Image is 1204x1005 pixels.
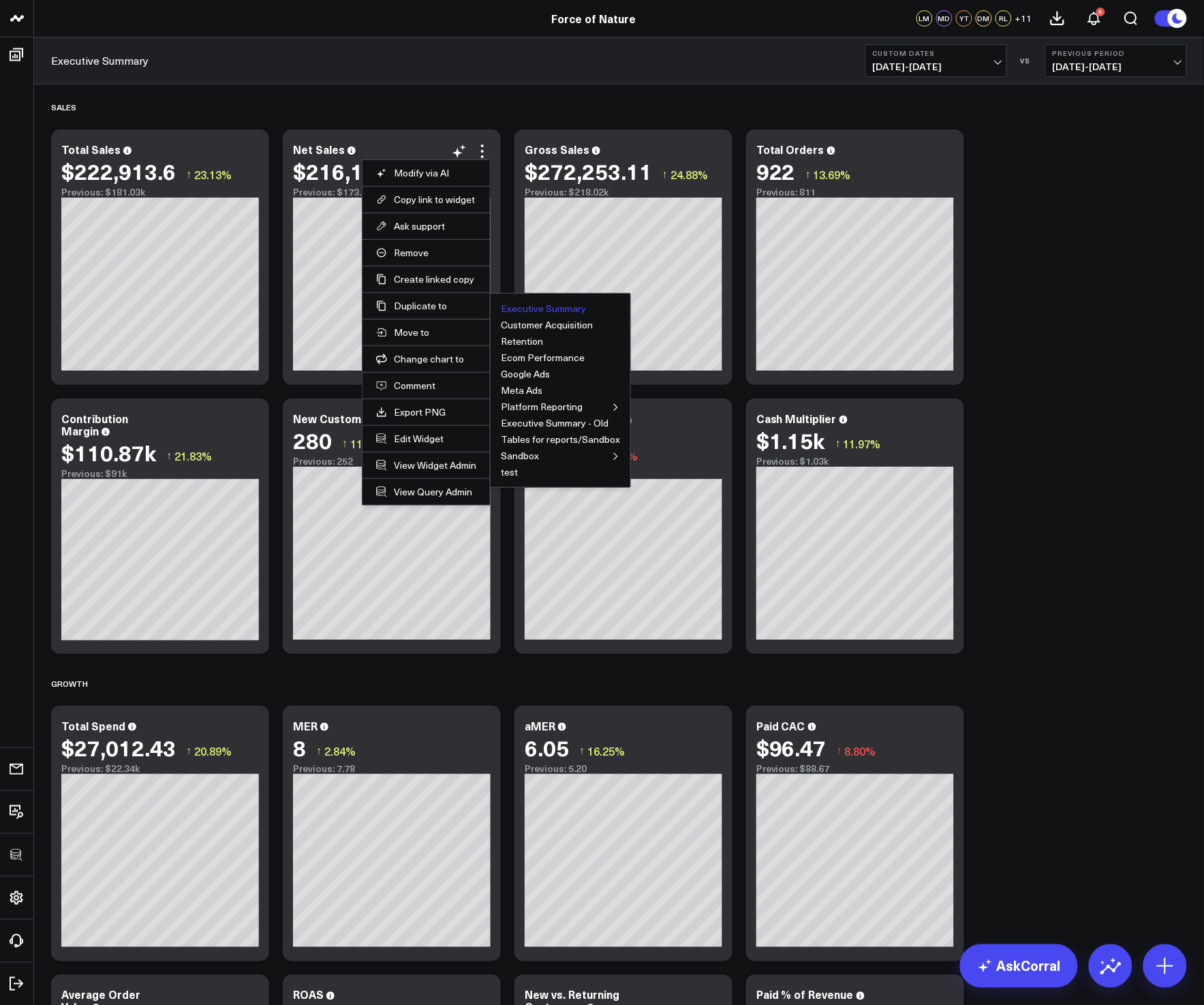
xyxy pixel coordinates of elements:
[525,735,569,760] div: 6.05
[525,159,652,183] div: $272,253.11
[501,386,542,395] button: Meta Ads
[579,742,585,760] span: ↑
[501,451,539,461] button: Sandbox
[814,167,851,182] span: 13.69%
[1053,49,1179,57] b: Previous Period
[316,742,322,760] span: ↑
[501,418,608,428] button: Executive Summary - Old
[376,406,476,418] a: Export PNG
[324,743,356,758] span: 2.84%
[376,486,476,498] a: View Query Admin
[376,220,476,232] button: Ask support
[501,337,543,346] button: Retention
[956,10,972,27] div: YT
[376,459,476,471] a: View Widget Admin
[805,166,811,183] span: ↑
[1045,44,1187,77] button: Previous Period[DATE]-[DATE]
[845,743,876,758] span: 8.80%
[756,159,795,183] div: 922
[525,718,555,733] div: aMER
[936,10,953,27] div: MD
[61,440,156,465] div: $110.87k
[1015,14,1032,23] span: + 11
[293,411,379,426] div: New Customers
[186,166,191,183] span: ↑
[756,456,954,467] div: Previous: $1.03k
[501,320,593,330] button: Customer Acquisition
[376,167,476,179] button: Modify via AI
[61,763,259,774] div: Previous: $22.34k
[194,167,232,182] span: 23.13%
[865,44,1007,77] button: Custom Dates[DATE]-[DATE]
[756,987,854,1002] div: Paid % of Revenue
[976,10,992,27] div: DM
[61,142,121,157] div: Total Sales
[756,735,827,760] div: $96.47
[376,273,476,285] button: Create linked copy
[501,353,585,362] button: Ecom Performance
[1015,10,1032,27] button: +11
[995,10,1012,27] div: RL
[837,742,842,760] span: ↑
[670,167,708,182] span: 24.88%
[350,436,388,451] span: 11.11%
[293,159,420,183] div: $216,151.58
[1053,61,1179,72] span: [DATE] - [DATE]
[376,300,476,312] button: Duplicate to
[342,435,348,452] span: ↑
[662,166,668,183] span: ↑
[376,326,476,339] button: Move to
[1096,7,1105,16] div: 3
[51,53,149,68] a: Executive Summary
[916,10,933,27] div: LM
[293,735,306,760] div: 8
[501,402,583,412] button: Platform Reporting
[293,456,491,467] div: Previous: 252
[293,142,345,157] div: Net Sales
[51,91,76,123] div: Sales
[501,435,620,444] button: Tables for reports/Sandbox
[166,447,172,465] span: ↑
[376,194,476,206] button: Copy link to widget
[61,159,176,183] div: $222,913.6
[293,987,324,1002] div: ROAS
[844,436,881,451] span: 11.97%
[501,304,586,313] button: Executive Summary
[293,718,318,733] div: MER
[756,411,837,426] div: Cash Multiplier
[174,448,212,463] span: 21.83%
[873,49,1000,57] b: Custom Dates
[376,247,476,259] button: Remove
[194,743,232,758] span: 20.89%
[756,428,825,452] div: $1.15k
[587,743,625,758] span: 16.25%
[293,187,491,198] div: Previous: $173.86k
[756,142,824,157] div: Total Orders
[756,718,805,733] div: Paid CAC
[293,428,332,452] div: 280
[835,435,841,452] span: ↑
[61,187,259,198] div: Previous: $181.03k
[960,944,1078,988] a: AskCorral
[525,187,722,198] div: Previous: $218.02k
[376,380,476,392] button: Comment
[61,411,128,438] div: Contribution Margin
[376,433,476,445] button: Edit Widget
[186,742,191,760] span: ↑
[51,668,88,699] div: Growth
[873,61,1000,72] span: [DATE] - [DATE]
[756,187,954,198] div: Previous: 811
[501,467,518,477] button: test
[756,763,954,774] div: Previous: $88.67
[501,369,550,379] button: Google Ads
[61,718,125,733] div: Total Spend
[293,763,491,774] div: Previous: 7.78
[1014,57,1038,65] div: VS
[61,735,176,760] div: $27,012.43
[525,142,589,157] div: Gross Sales
[525,763,722,774] div: Previous: 5.20
[376,353,476,365] button: Change chart to
[551,11,636,26] a: Force of Nature
[61,468,259,479] div: Previous: $91k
